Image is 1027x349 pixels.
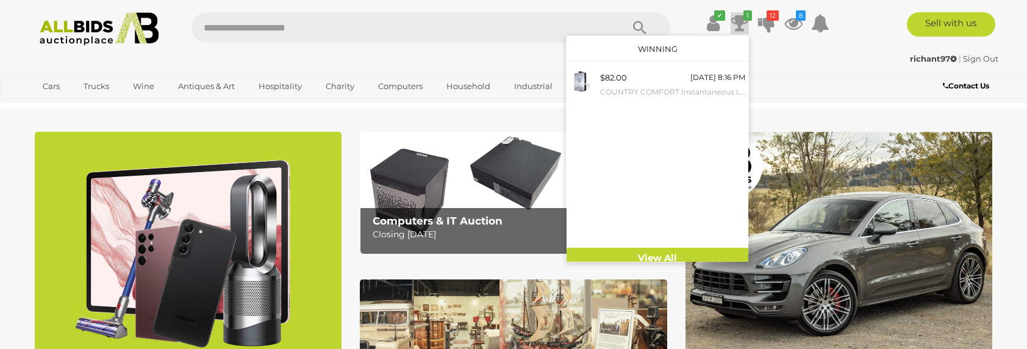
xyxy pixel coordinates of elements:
i: 1 [743,10,752,21]
a: ✔ [704,12,722,34]
img: 54009-4a.jpeg [570,71,591,92]
a: Antiques & Art [170,76,243,96]
a: Contact Us [943,79,992,93]
a: View All [567,248,748,269]
strong: richant97 [910,54,957,63]
b: Contact Us [943,81,989,90]
a: Computers & IT Auction Computers & IT Auction Closing [DATE] [360,132,667,254]
p: Closing [DATE] [373,227,660,242]
a: [GEOGRAPHIC_DATA] [35,96,137,117]
button: Search [609,12,670,43]
a: richant97 [910,54,959,63]
a: Trucks [76,76,117,96]
a: $82.00 [DATE] 8:16 PM COUNTRY COMFORT Instantaneous LPG Portable Water Heater - ORP $299 [567,68,748,101]
a: Sell with us [907,12,995,37]
a: Computers [370,76,431,96]
a: Winning [638,44,678,54]
small: COUNTRY COMFORT Instantaneous LPG Portable Water Heater - ORP $299 [600,85,745,99]
a: 1 [731,12,749,34]
i: 12 [767,10,779,21]
a: Charity [318,76,362,96]
img: Allbids.com.au [33,12,165,46]
a: Sign Out [963,54,998,63]
div: $82.00 [600,71,627,85]
div: [DATE] 8:16 PM [690,71,745,84]
a: 12 [757,12,776,34]
b: Computers & IT Auction [373,215,503,227]
a: Household [438,76,498,96]
a: Wine [125,76,162,96]
span: | [959,54,961,63]
a: Industrial [506,76,560,96]
a: 8 [784,12,803,34]
img: Computers & IT Auction [360,132,667,254]
i: ✔ [714,10,725,21]
i: 8 [796,10,806,21]
a: Cars [35,76,68,96]
a: Hospitality [251,76,310,96]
